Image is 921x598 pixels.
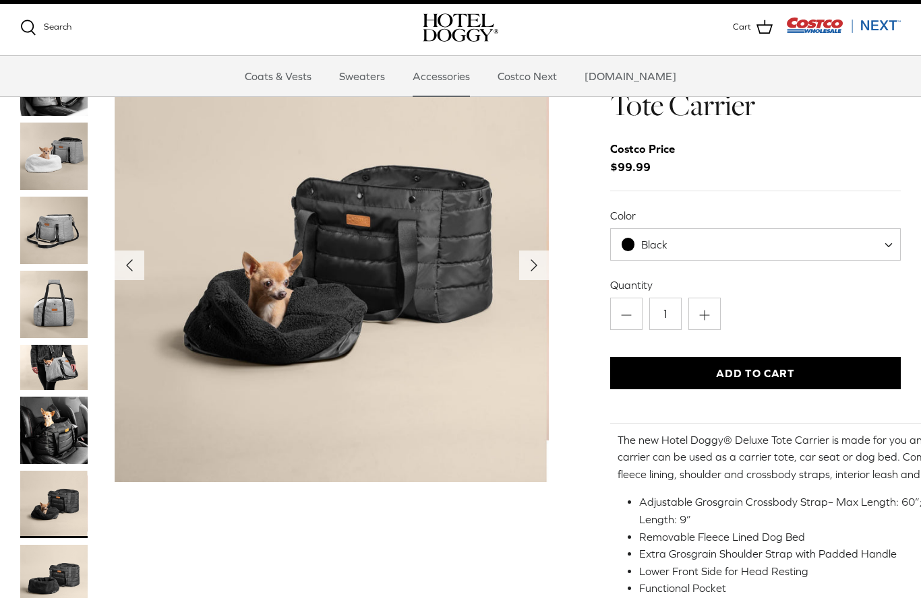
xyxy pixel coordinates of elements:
[610,228,901,261] span: Black
[115,251,144,280] button: Previous
[610,48,901,125] h1: Hotel Doggy Deluxe Tote Carrier
[233,56,324,96] a: Coats & Vests
[423,13,498,42] a: hoteldoggy.com hoteldoggycom
[20,197,88,264] a: Thumbnail Link
[610,208,901,223] label: Color
[20,20,71,36] a: Search
[611,238,694,252] span: Black
[519,251,549,280] button: Next
[20,271,88,338] a: Thumbnail Link
[786,26,901,36] a: Visit Costco Next
[649,298,682,330] input: Quantity
[400,56,482,96] a: Accessories
[20,345,88,390] a: Thumbnail Link
[115,48,549,482] a: Show Gallery
[786,17,901,34] img: Costco Next
[610,140,675,158] div: Costco Price
[423,13,498,42] img: hoteldoggycom
[572,56,688,96] a: [DOMAIN_NAME]
[641,238,667,251] span: Black
[44,22,71,32] span: Search
[610,277,901,292] label: Quantity
[733,19,773,36] a: Cart
[610,357,901,389] button: Add to Cart
[327,56,397,96] a: Sweaters
[20,123,88,190] a: Thumbnail Link
[610,140,688,176] span: $99.99
[485,56,569,96] a: Costco Next
[733,20,751,34] span: Cart
[20,397,88,464] a: Thumbnail Link
[20,471,88,538] a: Thumbnail Link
